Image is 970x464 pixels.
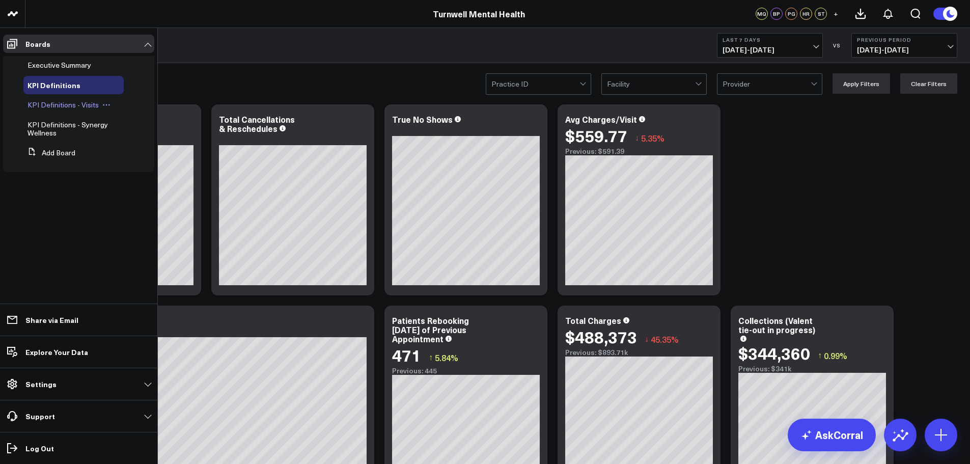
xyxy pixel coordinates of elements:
[833,73,890,94] button: Apply Filters
[829,8,842,20] button: +
[900,73,957,94] button: Clear Filters
[25,348,88,356] p: Explore Your Data
[435,352,458,363] span: 5.84%
[27,60,91,70] span: Executive Summary
[23,144,75,162] button: Add Board
[815,8,827,20] div: ST
[565,315,621,326] div: Total Charges
[27,120,108,138] span: KPI Definitions - Synergy Wellness
[433,8,525,19] a: Turnwell Mental Health
[27,100,99,110] span: KPI Definitions - Visits
[25,316,78,324] p: Share via Email
[27,80,80,90] span: KPI Definitions
[25,444,54,452] p: Log Out
[3,439,154,457] a: Log Out
[651,334,679,345] span: 45.35%
[635,131,639,145] span: ↓
[27,121,112,137] a: KPI Definitions - Synergy Wellness
[565,114,637,125] div: Avg Charges/Visit
[27,101,99,109] a: KPI Definitions - Visits
[27,81,80,89] a: KPI Definitions
[851,33,957,58] button: Previous Period[DATE]-[DATE]
[27,61,91,69] a: Executive Summary
[723,37,817,43] b: Last 7 Days
[857,37,952,43] b: Previous Period
[770,8,783,20] div: BP
[25,380,57,388] p: Settings
[25,412,55,420] p: Support
[824,350,847,361] span: 0.99%
[392,367,540,375] div: Previous: 445
[800,8,812,20] div: HR
[738,365,886,373] div: Previous: $341k
[723,46,817,54] span: [DATE] - [DATE]
[738,344,810,362] div: $344,360
[25,40,50,48] p: Boards
[429,351,433,364] span: ↑
[834,10,838,17] span: +
[857,46,952,54] span: [DATE] - [DATE]
[738,315,815,335] div: Collections (Valent tie-out in progress)
[717,33,823,58] button: Last 7 Days[DATE]-[DATE]
[641,132,664,144] span: 5.35%
[788,419,876,451] a: AskCorral
[565,327,637,346] div: $488,373
[392,346,421,364] div: 471
[828,42,846,48] div: VS
[565,147,713,155] div: Previous: $591.39
[392,114,453,125] div: True No Shows
[756,8,768,20] div: MQ
[565,348,713,357] div: Previous: $893.71k
[785,8,797,20] div: PG
[645,333,649,346] span: ↓
[392,315,469,344] div: Patients Rebooking [DATE] of Previous Appointment
[219,114,295,134] div: Total Cancellations & Reschedules
[565,126,627,145] div: $559.77
[818,349,822,362] span: ↑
